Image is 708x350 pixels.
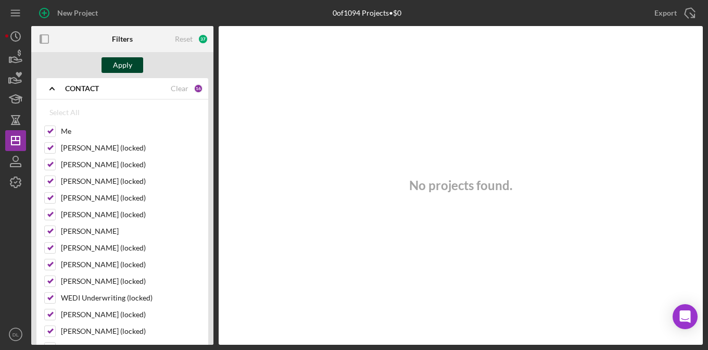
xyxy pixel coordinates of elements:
h3: No projects found. [409,178,512,193]
label: [PERSON_NAME] (locked) [61,326,200,336]
label: [PERSON_NAME] (locked) [61,243,200,253]
label: [PERSON_NAME] (locked) [61,276,200,286]
button: Export [644,3,703,23]
label: [PERSON_NAME] (locked) [61,143,200,153]
label: [PERSON_NAME] (locked) [61,209,200,220]
b: CONTACT [65,84,99,93]
text: DL [12,332,19,337]
label: Me [61,126,200,136]
label: WEDI Underwriting (locked) [61,293,200,303]
label: [PERSON_NAME] (locked) [61,259,200,270]
div: 0 of 1094 Projects • $0 [333,9,401,17]
button: Select All [44,102,85,123]
div: Select All [49,102,80,123]
div: New Project [57,3,98,23]
b: Filters [112,35,133,43]
div: 16 [194,84,203,93]
div: Apply [113,57,132,73]
label: [PERSON_NAME] (locked) [61,309,200,320]
label: [PERSON_NAME] (locked) [61,193,200,203]
div: Clear [171,84,188,93]
div: Open Intercom Messenger [673,304,698,329]
button: New Project [31,3,108,23]
label: [PERSON_NAME] (locked) [61,176,200,186]
div: Reset [175,35,193,43]
label: [PERSON_NAME] [61,226,200,236]
button: Apply [102,57,143,73]
div: Export [654,3,677,23]
div: 37 [198,34,208,44]
label: [PERSON_NAME] (locked) [61,159,200,170]
button: DL [5,324,26,345]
